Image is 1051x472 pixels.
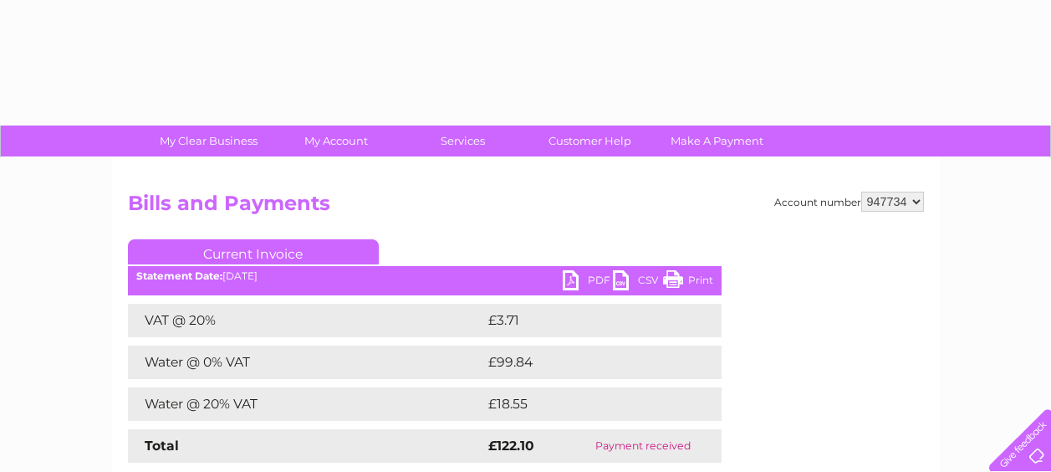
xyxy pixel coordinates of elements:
td: £18.55 [484,387,686,421]
a: Customer Help [521,126,659,156]
a: CSV [613,270,663,295]
a: Services [394,126,532,156]
td: Water @ 20% VAT [128,387,484,421]
a: PDF [563,270,613,295]
a: Make A Payment [648,126,786,156]
strong: Total [145,438,179,454]
td: £3.71 [484,304,680,337]
a: My Clear Business [140,126,278,156]
td: Water @ 0% VAT [128,346,484,379]
div: Account number [774,192,924,212]
strong: £122.10 [488,438,534,454]
td: £99.84 [484,346,689,379]
h2: Bills and Payments [128,192,924,223]
div: [DATE] [128,270,722,282]
td: Payment received [565,429,721,463]
a: My Account [267,126,405,156]
a: Print [663,270,713,295]
b: Statement Date: [136,269,222,282]
a: Current Invoice [128,239,379,264]
td: VAT @ 20% [128,304,484,337]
